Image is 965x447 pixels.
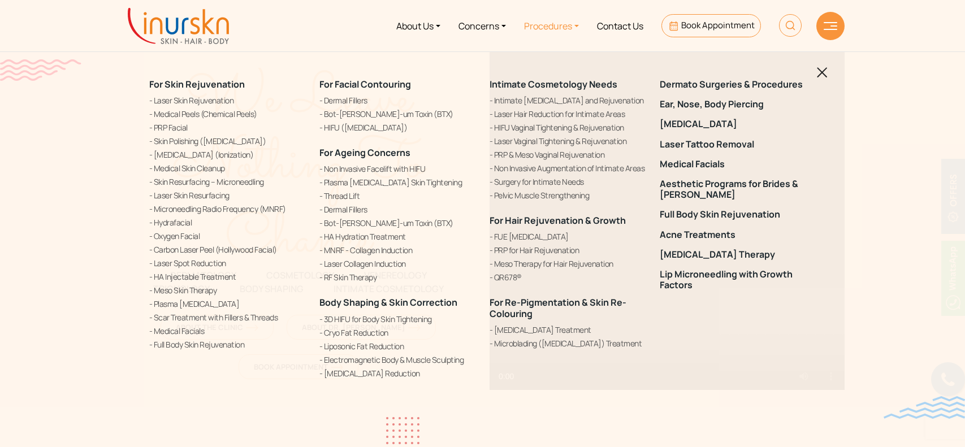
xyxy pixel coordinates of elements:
a: PRP & Meso Vaginal Rejuvenation [490,149,646,160]
a: Medical Skin Cleanup [149,162,306,174]
a: Plasma [MEDICAL_DATA] Skin Tightening [319,176,476,188]
a: For Hair Rejuvenation & Growth [490,214,626,227]
a: For Ageing Concerns [319,146,410,159]
a: Laser Collagen Induction [319,258,476,270]
a: Microblading ([MEDICAL_DATA]) Treatment [490,337,646,349]
a: Skin Polishing ([MEDICAL_DATA]) [149,135,306,147]
a: Pelvic Muscle Strengthening [490,189,646,201]
a: FUE [MEDICAL_DATA] [490,231,646,242]
a: Laser Vaginal Tightening & Rejuvenation [490,135,646,147]
a: Ear, Nose, Body Piercing [660,99,816,110]
a: Oxygen Facial [149,230,306,242]
a: [MEDICAL_DATA] Reduction [319,367,476,379]
a: Intimate Cosmetology Needs [490,78,617,90]
img: hamLine.svg [824,22,837,30]
a: Meso Therapy for Hair Rejuvenation [490,258,646,270]
a: Non Invasive Augmentation of Intimate Areas [490,162,646,174]
a: [MEDICAL_DATA] (Ionization) [149,149,306,160]
a: Laser Spot Reduction [149,257,306,269]
img: HeaderSearch [779,14,802,37]
a: [MEDICAL_DATA] [660,119,816,129]
a: QR678® [490,271,646,283]
a: Laser Hair Reduction for Intimate Areas [490,108,646,120]
a: HIFU Vaginal Tightening & Rejuvenation [490,121,646,133]
a: Laser Skin Rejuvenation [149,94,306,106]
a: Concerns [449,5,515,47]
a: Microneedling Radio Frequency (MNRF) [149,203,306,215]
a: For Skin Rejuvenation [149,78,245,90]
a: Intimate [MEDICAL_DATA] and Rejuvenation [490,94,646,106]
a: For Facial Contouring [319,78,411,90]
a: For Re-Pigmentation & Skin Re-Colouring [490,296,626,319]
a: Carbon Laser Peel (Hollywood Facial) [149,244,306,255]
a: Scar Treatment with Fillers & Threads [149,311,306,323]
img: blackclosed [817,67,828,78]
a: Electromagnetic Body & Muscle Sculpting [319,354,476,366]
a: Laser Tattoo Removal [660,139,816,150]
a: Bot-[PERSON_NAME]-um Toxin (BTX) [319,217,476,229]
a: Full Body Skin Rejuvenation [660,209,816,220]
a: Medical Facials [149,325,306,337]
a: Cryo Fat Reduction [319,327,476,338]
a: RF Skin Therapy [319,271,476,283]
a: [MEDICAL_DATA] Treatment [490,324,646,336]
a: HA Injectable Treatment [149,271,306,283]
a: Procedures [515,5,588,47]
a: HA Hydration Treatment [319,231,476,242]
a: Bot-[PERSON_NAME]-um Toxin (BTX) [319,108,476,120]
a: Dermato Surgeries & Procedures [660,79,816,90]
a: Hydrafacial [149,216,306,228]
a: Acne Treatments [660,229,816,240]
a: Body Shaping & Skin Correction [319,296,457,309]
a: Book Appointment [661,14,760,37]
a: [MEDICAL_DATA] Therapy [660,249,816,260]
a: Thread Lift [319,190,476,202]
a: 3D HIFU for Body Skin Tightening [319,313,476,325]
a: Lip Microneedling with Growth Factors [660,269,816,290]
a: MNRF - Collagen Induction [319,244,476,256]
img: bluewave [884,396,965,419]
a: PRP Facial [149,121,306,133]
a: Surgery for Intimate Needs [490,176,646,188]
a: Skin Resurfacing – Microneedling [149,176,306,188]
a: Contact Us [588,5,652,47]
a: Liposonic Fat Reduction [319,340,476,352]
span: Book Appointment [681,19,755,31]
a: HIFU ([MEDICAL_DATA]) [319,121,476,133]
a: Dermal Fillers [319,94,476,106]
a: About Us [387,5,449,47]
img: inurskn-logo [128,8,229,44]
a: Medical Peels (Chemical Peels) [149,108,306,120]
a: Full Body Skin Rejuvenation [149,338,306,350]
a: Plasma [MEDICAL_DATA] [149,298,306,310]
a: PRP for Hair Rejuvenation [490,244,646,256]
a: Laser Skin Resurfacing [149,189,306,201]
a: Aesthetic Programs for Brides & [PERSON_NAME] [660,179,816,200]
a: Meso Skin Therapy [149,284,306,296]
a: Dermal Fillers [319,203,476,215]
a: Non Invasive Facelift with HIFU [319,163,476,175]
a: Medical Facials [660,159,816,170]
